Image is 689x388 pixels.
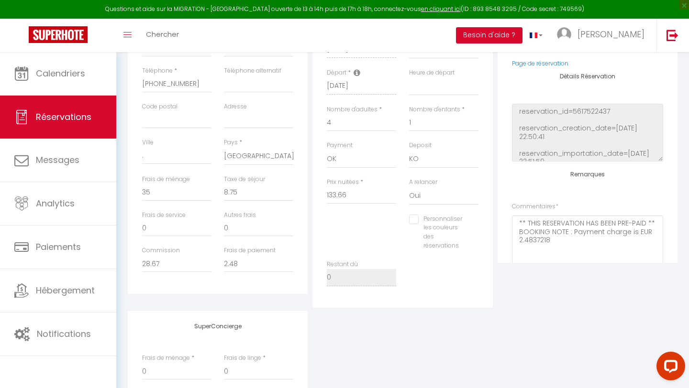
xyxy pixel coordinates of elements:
label: A relancer [409,178,437,187]
label: Nombre d'enfants [409,105,460,114]
iframe: LiveChat chat widget [649,348,689,388]
span: [PERSON_NAME] [578,28,645,40]
label: Ville [142,138,154,147]
label: Prix nuitées [327,178,359,187]
span: Notifications [37,328,91,340]
span: Analytics [36,197,75,209]
label: Téléphone alternatif [224,66,281,75]
label: Frais de service [142,211,186,220]
label: Heure de départ [409,68,455,77]
button: Besoin d'aide ? [456,27,522,43]
label: Frais de linge [224,354,261,363]
span: Hébergement [36,284,95,296]
h4: SuperConcierge [142,323,293,330]
a: en cliquant ici [421,5,461,13]
label: Personnaliser les couleurs des réservations [419,215,467,250]
span: Calendriers [36,67,85,79]
span: Chercher [146,29,179,39]
label: Adresse [224,102,247,111]
a: Chercher [139,19,186,52]
label: Deposit [409,141,432,150]
label: Payment [327,141,353,150]
label: Frais de paiement [224,246,276,255]
label: Nombre d'adultes [327,105,378,114]
span: Paiements [36,241,81,253]
label: Restant dû [327,260,358,269]
label: Départ [327,68,346,77]
h4: Détails Réservation [512,73,663,80]
img: ... [557,27,571,42]
label: Commentaires [512,202,558,211]
a: Page de réservation [512,59,568,67]
label: Code postal [142,102,178,111]
a: ... [PERSON_NAME] [550,19,656,52]
img: logout [667,29,678,41]
label: Taxe de séjour [224,175,265,184]
label: Autres frais [224,211,256,220]
label: Pays [224,138,238,147]
span: Réservations [36,111,91,123]
label: Téléphone [142,66,173,75]
label: Frais de ménage [142,354,190,363]
label: Frais de ménage [142,175,190,184]
label: Commission [142,246,180,255]
img: Super Booking [29,26,88,43]
span: Messages [36,154,79,166]
h4: Remarques [512,171,663,178]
